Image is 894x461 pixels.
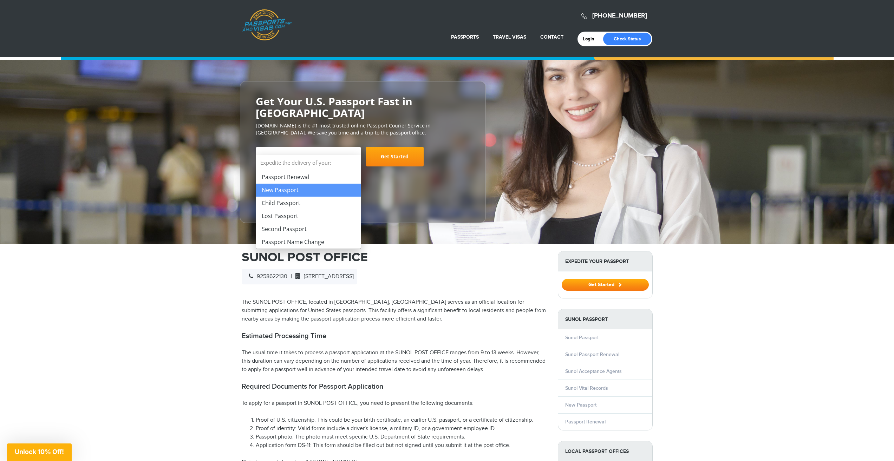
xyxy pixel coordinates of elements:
[562,279,649,291] button: Get Started
[256,155,361,249] li: Expedite the delivery of your:
[256,96,470,119] h2: Get Your U.S. Passport Fast in [GEOGRAPHIC_DATA]
[7,443,72,461] div: Unlock 10% Off!
[558,309,652,329] strong: Sunol Passport
[242,349,547,374] p: The usual time it takes to process a passport application at the SUNOL POST OFFICE ranges from 9 ...
[256,433,547,441] li: Passport photo: The photo must meet specific U.S. Department of State requirements.
[256,147,361,166] span: Select Your Service
[565,402,596,408] a: New Passport
[15,448,64,455] span: Unlock 10% Off!
[242,9,292,41] a: Passports & [DOMAIN_NAME]
[558,251,652,271] strong: Expedite Your Passport
[242,399,547,408] p: To apply for a passport in SUNOL POST OFFICE, you need to present the following documents:
[565,351,619,357] a: Sunol Passport Renewal
[451,34,479,40] a: Passports
[565,335,599,341] a: Sunol Passport
[256,170,470,177] span: Starting at $199 + government fees
[603,33,651,45] a: Check Status
[256,184,361,197] li: New Passport
[493,34,526,40] a: Travel Visas
[540,34,563,40] a: Contact
[256,424,547,433] li: Proof of identity: Valid forms include a driver's license, a military ID, or a government employe...
[256,416,547,424] li: Proof of U.S. citizenship: This could be your birth certificate, an earlier U.S. passport, or a c...
[256,441,547,450] li: Application form DS-11: This form should be filled out but not signed until you submit it at the ...
[242,298,547,323] p: The SUNOL POST OFFICE, located in [GEOGRAPHIC_DATA], [GEOGRAPHIC_DATA] serves as an official loca...
[256,171,361,184] li: Passport Renewal
[565,368,622,374] a: Sunol Acceptance Agents
[256,122,470,136] p: [DOMAIN_NAME] is the #1 most trusted online Passport Courier Service in [GEOGRAPHIC_DATA]. We sav...
[242,332,547,340] h2: Estimated Processing Time
[261,150,354,169] span: Select Your Service
[592,12,647,20] a: [PHONE_NUMBER]
[292,273,354,280] span: [STREET_ADDRESS]
[565,385,608,391] a: Sunol Vital Records
[242,382,547,391] h2: Required Documents for Passport Application
[256,236,361,249] li: Passport Name Change
[565,419,606,425] a: Passport Renewal
[583,36,599,42] a: Login
[242,269,357,284] div: |
[256,210,361,223] li: Lost Passport
[242,251,547,264] h1: SUNOL POST OFFICE
[366,147,424,166] a: Get Started
[256,197,361,210] li: Child Passport
[256,223,361,236] li: Second Passport
[245,273,287,280] span: 9258622130
[256,155,361,171] strong: Expedite the delivery of your:
[261,153,318,161] span: Select Your Service
[562,282,649,287] a: Get Started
